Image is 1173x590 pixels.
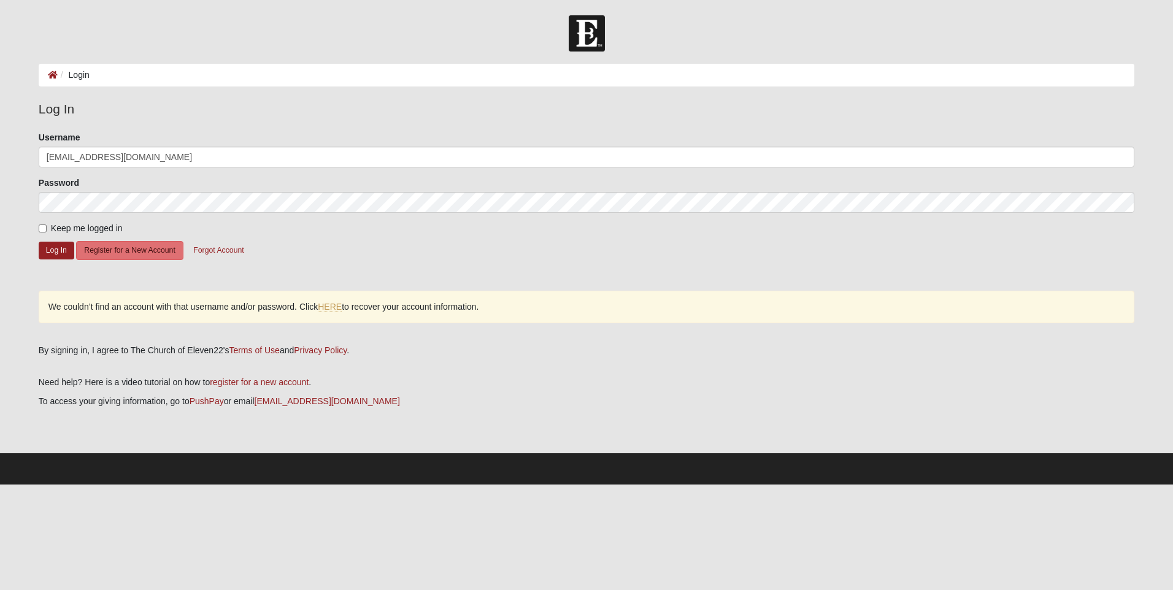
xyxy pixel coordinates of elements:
p: Need help? Here is a video tutorial on how to . [39,376,1134,389]
span: Keep me logged in [51,223,123,233]
label: Username [39,131,80,144]
div: By signing in, I agree to The Church of Eleven22's and . [39,344,1134,357]
img: Church of Eleven22 Logo [569,15,605,52]
legend: Log In [39,99,1134,119]
button: Forgot Account [185,241,252,260]
div: We couldn’t find an account with that username and/or password. Click to recover your account inf... [39,291,1134,323]
a: [EMAIL_ADDRESS][DOMAIN_NAME] [255,396,400,406]
a: HERE [318,302,342,312]
input: Keep me logged in [39,224,47,232]
a: Terms of Use [229,345,279,355]
a: register for a new account [210,377,309,387]
label: Password [39,177,79,189]
button: Log In [39,242,74,259]
a: Privacy Policy [294,345,347,355]
p: To access your giving information, go to or email [39,395,1134,408]
a: PushPay [190,396,224,406]
button: Register for a New Account [76,241,183,260]
li: Login [58,69,90,82]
